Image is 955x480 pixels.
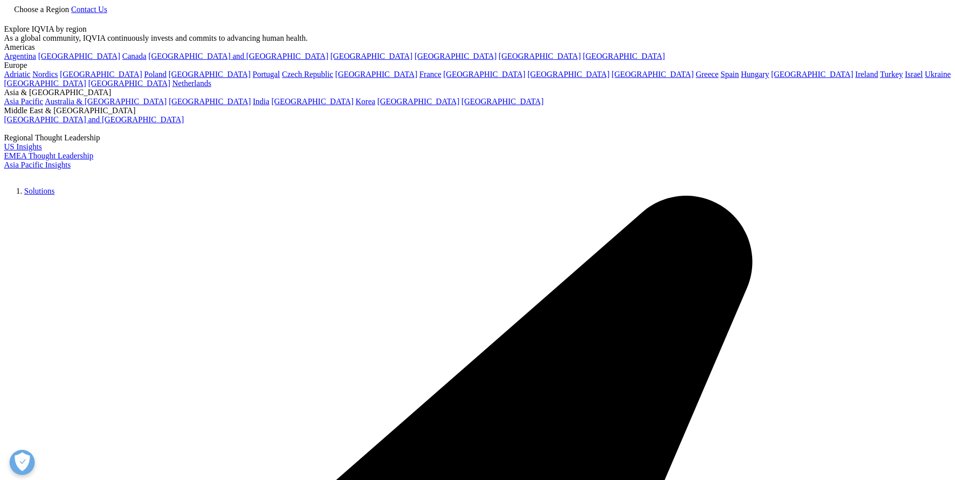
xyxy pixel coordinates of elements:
[4,34,951,43] div: As a global community, IQVIA continuously invests and commits to advancing human health.
[925,70,951,78] a: Ukraine
[720,70,739,78] a: Spain
[45,97,167,106] a: Australia & [GEOGRAPHIC_DATA]
[583,52,665,60] a: [GEOGRAPHIC_DATA]
[880,70,903,78] a: Turkey
[4,106,951,115] div: Middle East & [GEOGRAPHIC_DATA]
[88,79,170,88] a: [GEOGRAPHIC_DATA]
[905,70,923,78] a: Israel
[149,52,328,60] a: [GEOGRAPHIC_DATA] and [GEOGRAPHIC_DATA]
[4,133,951,142] div: Regional Thought Leadership
[24,187,54,195] a: Solutions
[169,97,251,106] a: [GEOGRAPHIC_DATA]
[4,88,951,97] div: Asia & [GEOGRAPHIC_DATA]
[271,97,353,106] a: [GEOGRAPHIC_DATA]
[10,450,35,475] button: Open Preferences
[335,70,417,78] a: [GEOGRAPHIC_DATA]
[172,79,211,88] a: Netherlands
[14,5,69,14] span: Choose a Region
[377,97,459,106] a: [GEOGRAPHIC_DATA]
[4,151,93,160] a: EMEA Thought Leadership
[741,70,769,78] a: Hungary
[32,70,58,78] a: Nordics
[462,97,544,106] a: [GEOGRAPHIC_DATA]
[4,79,86,88] a: [GEOGRAPHIC_DATA]
[4,115,184,124] a: [GEOGRAPHIC_DATA] and [GEOGRAPHIC_DATA]
[612,70,694,78] a: [GEOGRAPHIC_DATA]
[499,52,581,60] a: [GEOGRAPHIC_DATA]
[4,70,30,78] a: Adriatic
[419,70,442,78] a: France
[38,52,120,60] a: [GEOGRAPHIC_DATA]
[330,52,412,60] a: [GEOGRAPHIC_DATA]
[144,70,166,78] a: Poland
[355,97,375,106] a: Korea
[282,70,333,78] a: Czech Republic
[528,70,610,78] a: [GEOGRAPHIC_DATA]
[444,70,526,78] a: [GEOGRAPHIC_DATA]
[122,52,146,60] a: Canada
[4,43,951,52] div: Americas
[4,97,43,106] a: Asia Pacific
[253,70,280,78] a: Portugal
[4,52,36,60] a: Argentina
[4,61,951,70] div: Europe
[253,97,269,106] a: India
[696,70,718,78] a: Greece
[60,70,142,78] a: [GEOGRAPHIC_DATA]
[771,70,853,78] a: [GEOGRAPHIC_DATA]
[855,70,878,78] a: Ireland
[4,161,70,169] a: Asia Pacific Insights
[71,5,107,14] a: Contact Us
[169,70,251,78] a: [GEOGRAPHIC_DATA]
[4,142,42,151] a: US Insights
[414,52,496,60] a: [GEOGRAPHIC_DATA]
[4,25,951,34] div: Explore IQVIA by region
